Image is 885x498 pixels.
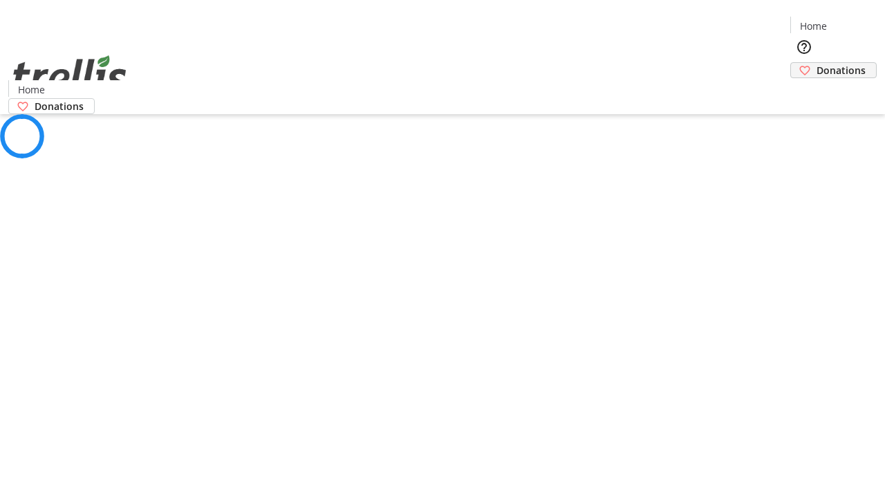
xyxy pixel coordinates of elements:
[790,78,818,106] button: Cart
[8,40,131,109] img: Orient E2E Organization 62PuBA5FJd's Logo
[18,82,45,97] span: Home
[791,19,835,33] a: Home
[790,62,877,78] a: Donations
[35,99,84,113] span: Donations
[817,63,866,77] span: Donations
[800,19,827,33] span: Home
[8,98,95,114] a: Donations
[790,33,818,61] button: Help
[9,82,53,97] a: Home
